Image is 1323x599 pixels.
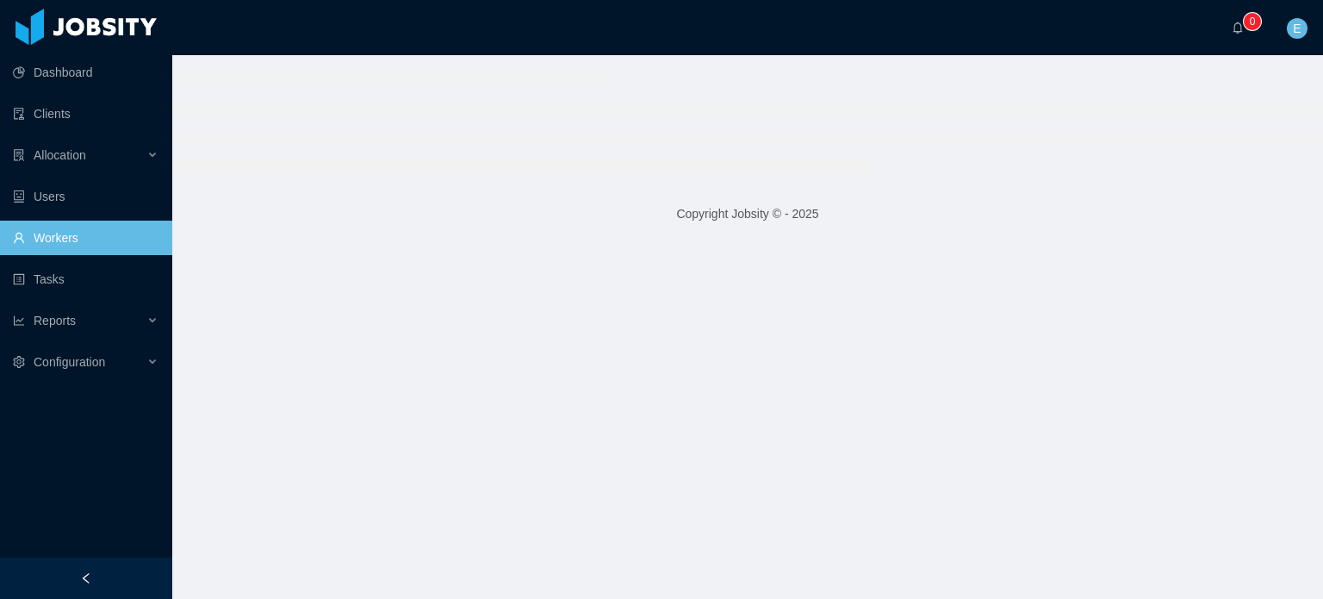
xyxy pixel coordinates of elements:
i: icon: solution [13,149,25,161]
span: E [1293,18,1301,39]
i: icon: line-chart [13,315,25,327]
a: icon: pie-chartDashboard [13,55,158,90]
a: icon: robotUsers [13,179,158,214]
a: icon: profileTasks [13,262,158,296]
i: icon: setting [13,356,25,368]
sup: 0 [1244,13,1261,30]
a: icon: userWorkers [13,221,158,255]
span: Allocation [34,148,86,162]
span: Reports [34,314,76,328]
span: Configuration [34,355,105,369]
footer: Copyright Jobsity © - 2025 [172,184,1323,244]
i: icon: bell [1232,22,1244,34]
a: icon: auditClients [13,97,158,131]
